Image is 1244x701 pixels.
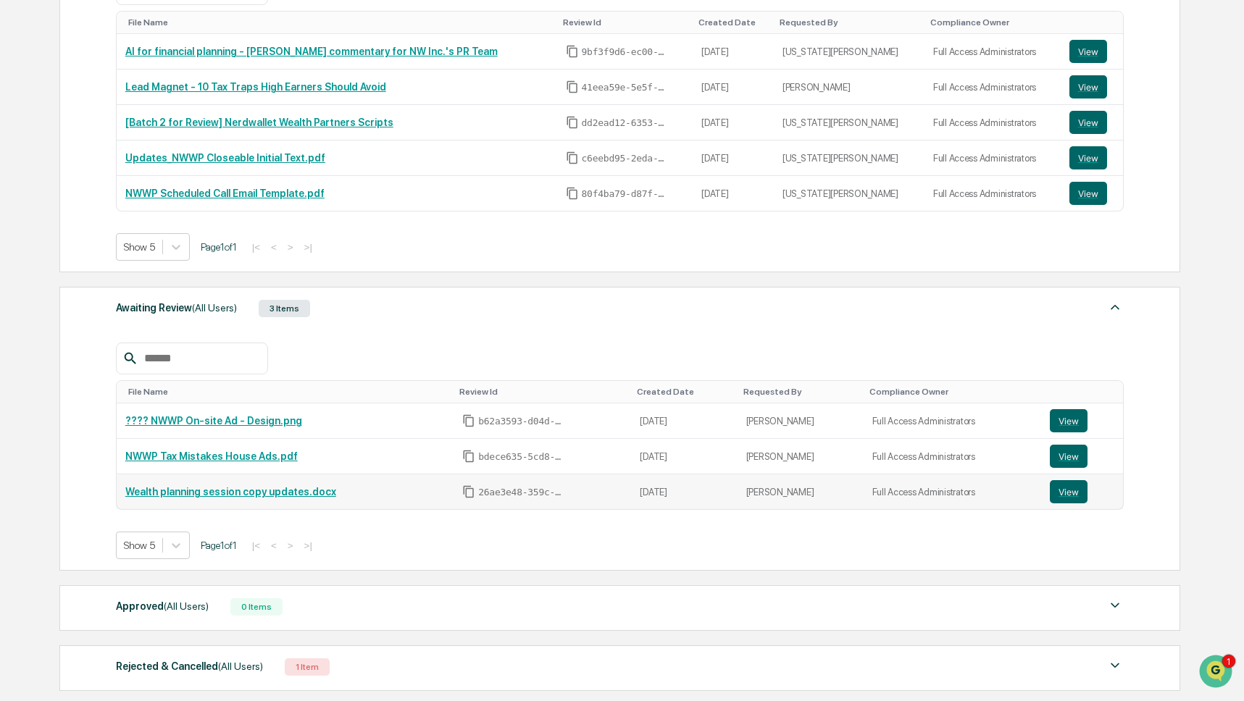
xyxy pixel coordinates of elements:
[637,387,731,397] div: Toggle SortBy
[1198,653,1237,692] iframe: Open customer support
[14,161,93,172] div: Past conversations
[774,70,924,105] td: [PERSON_NAME]
[128,17,551,28] div: Toggle SortBy
[125,486,336,498] a: Wealth planning session copy updates.docx
[1072,17,1117,28] div: Toggle SortBy
[65,111,238,125] div: Start new chat
[29,198,41,209] img: 1746055101610-c473b297-6a78-478c-a979-82029cc54cd1
[693,105,774,140] td: [DATE]
[738,474,864,509] td: [PERSON_NAME]
[14,111,41,137] img: 1746055101610-c473b297-6a78-478c-a979-82029cc54cd1
[631,403,737,439] td: [DATE]
[38,66,239,81] input: Clear
[29,257,93,272] span: Preclearance
[116,597,209,616] div: Approved
[1050,445,1088,468] button: View
[283,540,298,552] button: >
[1106,597,1124,614] img: caret
[300,540,317,552] button: >|
[1069,75,1107,98] button: View
[774,34,924,70] td: [US_STATE][PERSON_NAME]
[125,81,386,93] a: Lead Magnet - 10 Tax Traps High Earners Should Avoid
[125,188,325,199] a: NWWP Scheduled Call Email Template.pdf
[45,197,117,209] span: [PERSON_NAME]
[693,34,774,70] td: [DATE]
[125,450,298,462] a: NWWP Tax Mistakes House Ads.pdf
[164,600,209,612] span: (All Users)
[283,241,298,253] button: >
[738,403,864,439] td: [PERSON_NAME]
[116,298,237,317] div: Awaiting Review
[116,657,263,676] div: Rejected & Cancelled
[462,450,475,463] span: Copy Id
[125,46,498,57] a: AI for financial planning - [PERSON_NAME] commentary for NW Inc.'s PR Team
[693,176,774,211] td: [DATE]
[14,286,26,298] div: 🔎
[478,487,565,498] span: 26ae3e48-359c-401d-99d7-b9f70675ab9f
[693,70,774,105] td: [DATE]
[125,117,393,128] a: [Batch 2 for Review] Nerdwallet Wealth Partners Scripts
[1050,409,1114,432] a: View
[128,387,448,397] div: Toggle SortBy
[582,46,669,58] span: 9bf3f9d6-ec00-4609-a326-e373718264ae
[1050,445,1114,468] a: View
[566,80,579,93] span: Copy Id
[1069,40,1114,63] a: View
[248,540,264,552] button: |<
[1106,657,1124,674] img: caret
[14,183,38,206] img: Jack Rasmussen
[924,140,1061,176] td: Full Access Administrators
[743,387,858,397] div: Toggle SortBy
[99,251,185,277] a: 🗄️Attestations
[924,105,1061,140] td: Full Access Administrators
[1050,480,1088,503] button: View
[1069,40,1107,63] button: View
[582,153,669,164] span: c6eebd95-2eda-47bf-a497-3eb1b7318b58
[14,30,264,54] p: How can we help?
[1069,146,1107,169] button: View
[9,251,99,277] a: 🖐️Preclearance
[1069,111,1107,134] button: View
[1069,146,1114,169] a: View
[864,439,1042,474] td: Full Access Administrators
[631,439,737,474] td: [DATE]
[459,387,625,397] div: Toggle SortBy
[864,474,1042,509] td: Full Access Administrators
[225,158,264,175] button: See all
[125,415,302,427] a: ???? NWWP On-site Ad - Design.png
[582,82,669,93] span: 41eea59e-5e5f-4848-9402-d5c9ae3c02fc
[1069,75,1114,98] a: View
[65,125,199,137] div: We're available if you need us!
[930,17,1055,28] div: Toggle SortBy
[631,474,737,509] td: [DATE]
[128,197,158,209] span: [DATE]
[14,259,26,270] div: 🖐️
[1053,387,1116,397] div: Toggle SortBy
[774,105,924,140] td: [US_STATE][PERSON_NAME]
[462,414,475,427] span: Copy Id
[230,598,283,616] div: 0 Items
[102,319,175,331] a: Powered byPylon
[869,387,1036,397] div: Toggle SortBy
[924,70,1061,105] td: Full Access Administrators
[1050,409,1088,432] button: View
[144,320,175,331] span: Pylon
[1069,182,1107,205] button: View
[566,151,579,164] span: Copy Id
[478,416,565,427] span: b62a3593-d04d-4d25-a366-b9637b604ba9
[246,115,264,133] button: Start new chat
[201,540,237,551] span: Page 1 of 1
[259,300,310,317] div: 3 Items
[30,111,57,137] img: 8933085812038_c878075ebb4cc5468115_72.jpg
[125,152,325,164] a: Updates_NWWP Closeable Initial Text.pdf
[864,403,1042,439] td: Full Access Administrators
[1050,480,1114,503] a: View
[774,176,924,211] td: [US_STATE][PERSON_NAME]
[693,140,774,176] td: [DATE]
[566,187,579,200] span: Copy Id
[563,17,688,28] div: Toggle SortBy
[105,259,117,270] div: 🗄️
[120,197,125,209] span: •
